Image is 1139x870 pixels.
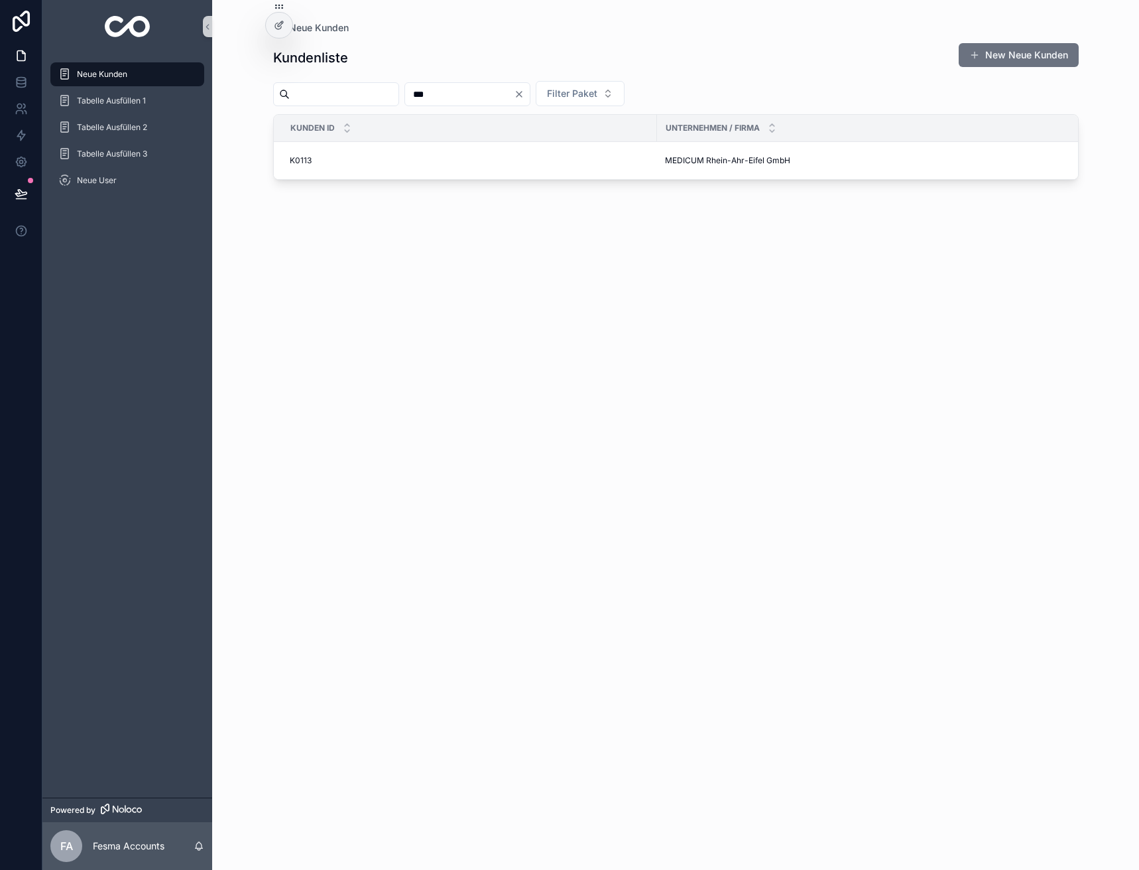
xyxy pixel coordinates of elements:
button: Select Button [536,81,625,106]
span: Neue Kunden [77,69,127,80]
a: Tabelle Ausfüllen 3 [50,142,204,166]
span: FA [60,838,73,854]
span: Neue User [77,175,117,186]
a: MEDICUM Rhein-Ahr-Eifel GmbH [665,155,1091,166]
a: Tabelle Ausfüllen 1 [50,89,204,113]
h1: Kundenliste [273,48,348,67]
a: Neue User [50,169,204,192]
a: Powered by [42,798,212,822]
a: Neue Kunden [50,62,204,86]
span: Tabelle Ausfüllen 1 [77,96,146,106]
img: App logo [105,16,150,37]
span: Neue Kunden [289,21,349,35]
span: Filter Paket [547,87,597,100]
a: Neue Kunden [273,21,349,35]
span: Unternehmen / Firma [666,123,760,133]
span: Powered by [50,805,95,816]
span: Tabelle Ausfüllen 2 [77,122,147,133]
a: K0113 [290,155,649,166]
span: Tabelle Ausfüllen 3 [77,149,147,159]
a: Tabelle Ausfüllen 2 [50,115,204,139]
p: Fesma Accounts [93,839,164,853]
span: K0113 [290,155,312,166]
button: Clear [514,89,530,100]
button: New Neue Kunden [959,43,1079,67]
span: Kunden ID [290,123,335,133]
div: scrollable content [42,53,212,210]
span: MEDICUM Rhein-Ahr-Eifel GmbH [665,155,790,166]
